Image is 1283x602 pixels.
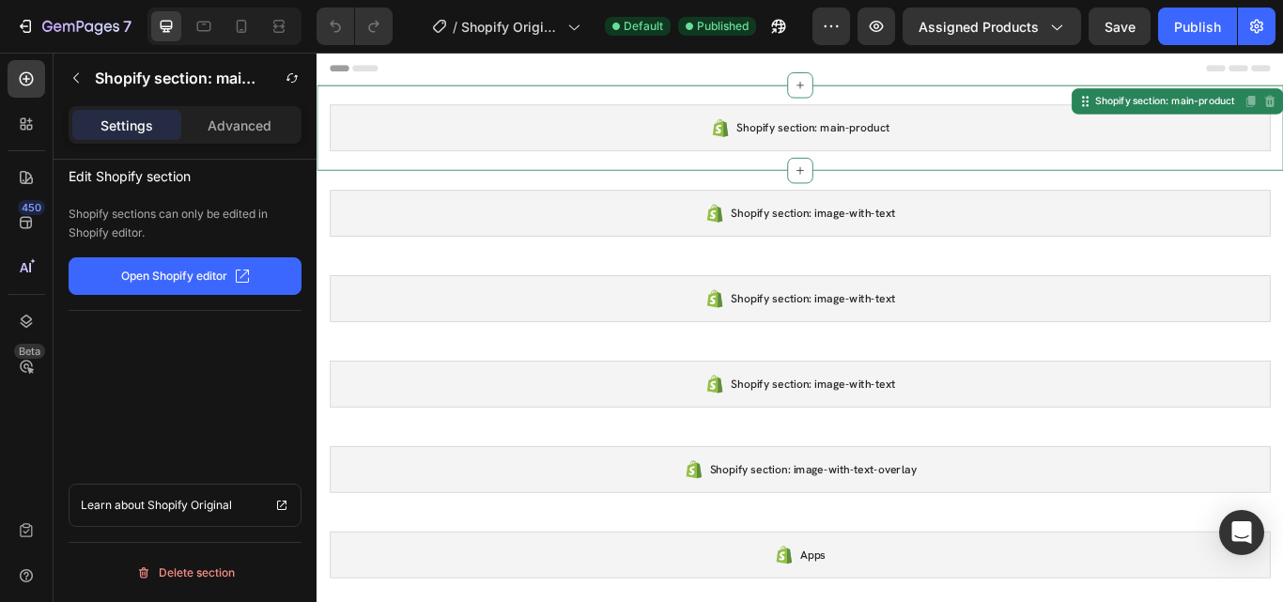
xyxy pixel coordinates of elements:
span: Published [697,18,749,35]
div: Delete section [136,562,235,584]
button: Open Shopify editor [69,257,301,295]
div: Beta [14,344,45,359]
span: Apps [564,575,594,597]
div: Shopify section: main-product [904,49,1074,66]
span: Shopify section: image-with-text [483,376,674,398]
p: Shopify sections can only be edited in Shopify editor. [69,205,301,242]
p: Shopify section: main-product [95,67,260,89]
span: Default [624,18,663,35]
a: Learn about Shopify Original [69,484,301,527]
div: Undo/Redo [317,8,393,45]
button: Delete section [69,558,301,588]
iframe: To enrich screen reader interactions, please activate Accessibility in Grammarly extension settings [317,53,1283,602]
button: Assigned Products [903,8,1081,45]
span: Shopify section: image-with-text [483,177,674,199]
span: Save [1105,19,1136,35]
div: 450 [18,200,45,215]
span: Shopify section: main-product [489,77,668,100]
span: Shopify Original Product Template [461,17,560,37]
p: Advanced [208,116,271,135]
p: 7 [123,15,131,38]
span: Shopify section: image-with-text-overlay [458,475,700,498]
span: Shopify section: image-with-text [483,276,674,299]
p: Settings [100,116,153,135]
p: Edit Shopify section [69,160,301,188]
button: Save [1089,8,1151,45]
span: / [453,17,457,37]
p: Learn about [81,496,145,515]
p: Shopify Original [147,496,232,515]
p: Open Shopify editor [121,268,227,285]
span: Assigned Products [919,17,1039,37]
div: Publish [1174,17,1221,37]
button: Publish [1158,8,1237,45]
div: Open Intercom Messenger [1219,510,1264,555]
button: 7 [8,8,140,45]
